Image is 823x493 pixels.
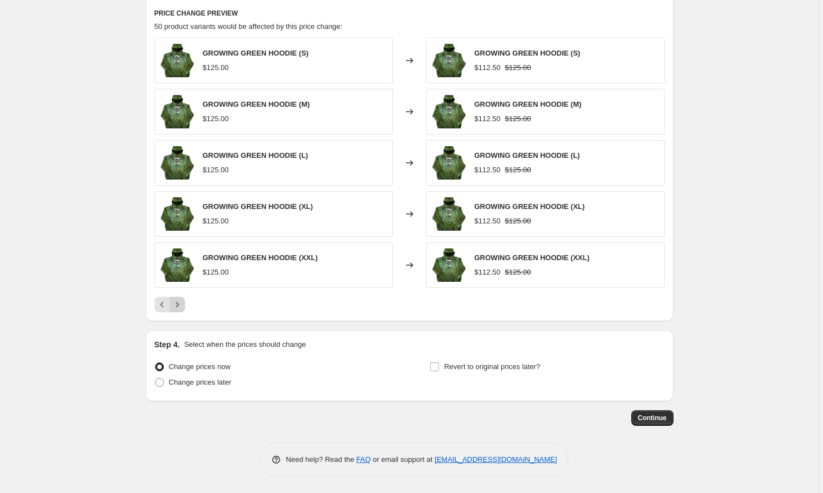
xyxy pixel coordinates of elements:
span: Change prices now [169,362,231,371]
span: GROWING GREEN HOODIE (XXL) [475,253,590,262]
strike: $125.00 [505,165,531,176]
h6: PRICE CHANGE PREVIEW [154,9,665,18]
span: Change prices later [169,378,232,386]
span: GROWING GREEN HOODIE (S) [203,49,309,57]
strike: $125.00 [505,216,531,227]
span: Revert to original prices later? [444,362,540,371]
img: IMG_4947_d491105b-df02-4d44-aa17-c281cff7f2ca_80x.png [432,95,466,128]
strike: $125.00 [505,267,531,278]
span: Need help? Read the [286,455,357,464]
nav: Pagination [154,297,185,312]
a: [EMAIL_ADDRESS][DOMAIN_NAME] [435,455,557,464]
p: Select when the prices should change [184,339,306,350]
div: $125.00 [203,165,229,176]
span: GROWING GREEN HOODIE (XL) [203,202,313,211]
img: IMG_4947_d491105b-df02-4d44-aa17-c281cff7f2ca_80x.png [161,95,194,128]
span: or email support at [371,455,435,464]
img: IMG_4947_d491105b-df02-4d44-aa17-c281cff7f2ca_80x.png [432,248,466,282]
div: $112.50 [475,165,501,176]
strike: $125.00 [505,113,531,125]
img: IMG_4947_d491105b-df02-4d44-aa17-c281cff7f2ca_80x.png [432,146,466,180]
a: FAQ [356,455,371,464]
img: IMG_4947_d491105b-df02-4d44-aa17-c281cff7f2ca_80x.png [432,44,466,77]
h2: Step 4. [154,339,180,350]
div: $112.50 [475,216,501,227]
span: GROWING GREEN HOODIE (XXL) [203,253,318,262]
img: IMG_4947_d491105b-df02-4d44-aa17-c281cff7f2ca_80x.png [161,146,194,180]
span: Continue [638,414,667,422]
button: Continue [631,410,674,426]
span: GROWING GREEN HOODIE (XL) [475,202,585,211]
div: $125.00 [203,267,229,278]
span: 50 product variants would be affected by this price change: [154,22,343,31]
button: Next [169,297,185,312]
div: $112.50 [475,62,501,73]
div: $112.50 [475,113,501,125]
div: $112.50 [475,267,501,278]
img: IMG_4947_d491105b-df02-4d44-aa17-c281cff7f2ca_80x.png [161,197,194,231]
img: IMG_4947_d491105b-df02-4d44-aa17-c281cff7f2ca_80x.png [161,248,194,282]
div: $125.00 [203,62,229,73]
img: IMG_4947_d491105b-df02-4d44-aa17-c281cff7f2ca_80x.png [161,44,194,77]
span: GROWING GREEN HOODIE (M) [203,100,310,108]
strike: $125.00 [505,62,531,73]
span: GROWING GREEN HOODIE (L) [203,151,308,160]
button: Previous [154,297,170,312]
img: IMG_4947_d491105b-df02-4d44-aa17-c281cff7f2ca_80x.png [432,197,466,231]
span: GROWING GREEN HOODIE (L) [475,151,580,160]
span: GROWING GREEN HOODIE (M) [475,100,582,108]
span: GROWING GREEN HOODIE (S) [475,49,581,57]
div: $125.00 [203,216,229,227]
div: $125.00 [203,113,229,125]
